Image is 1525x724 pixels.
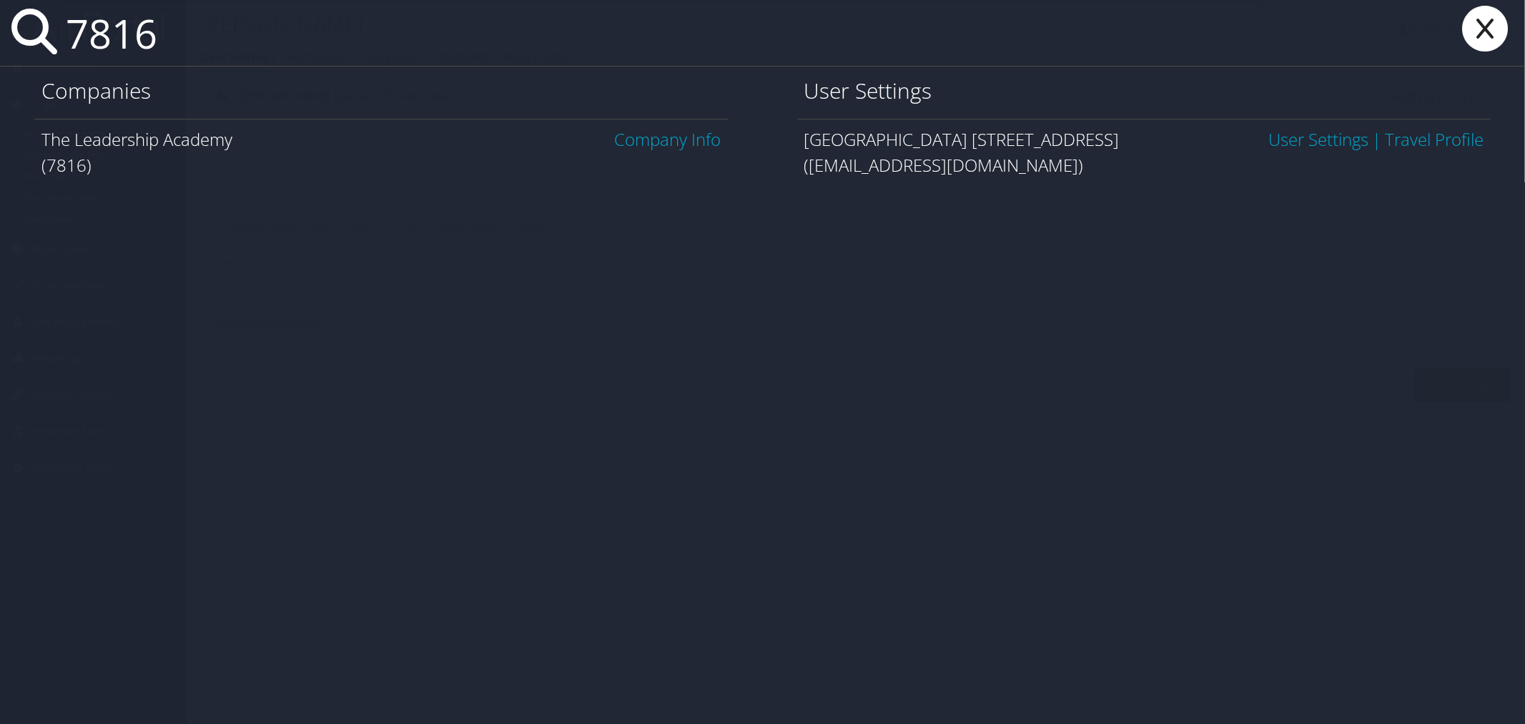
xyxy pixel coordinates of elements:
div: ([EMAIL_ADDRESS][DOMAIN_NAME]) [804,152,1484,178]
h1: User Settings [804,76,1484,106]
span: The Leadership Academy [41,127,232,151]
h1: Companies [41,76,721,106]
a: View OBT Profile [1385,127,1484,151]
div: (7816) [41,152,721,178]
a: User Settings [1268,127,1368,151]
a: Company Info [615,127,721,151]
span: | [1368,127,1385,151]
span: [GEOGRAPHIC_DATA] [STREET_ADDRESS] [804,127,1120,151]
